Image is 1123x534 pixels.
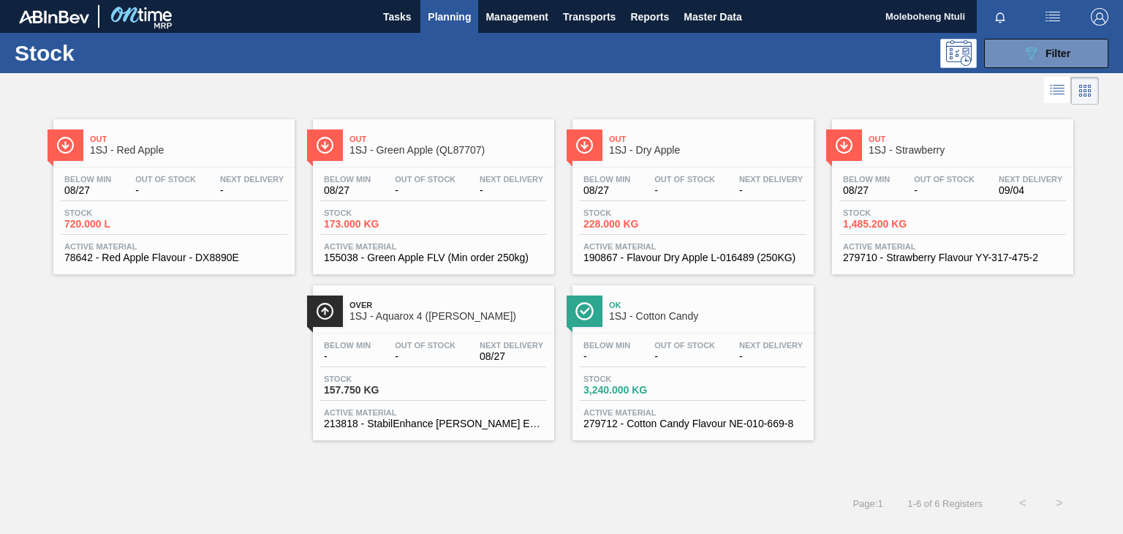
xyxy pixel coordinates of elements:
button: Notifications [977,7,1024,27]
span: Stock [843,208,945,217]
span: 1SJ - Green Apple (QL87707) [349,145,547,156]
span: 1 - 6 of 6 Registers [905,498,983,509]
span: Active Material [64,242,284,251]
span: 155038 - Green Apple FLV (Min order 250kg) [324,252,543,263]
span: Active Material [324,408,543,417]
span: Out Of Stock [395,341,455,350]
span: - [135,185,196,196]
span: 08/27 [583,185,630,196]
span: 1,485.200 KG [843,219,945,230]
span: Active Material [843,242,1062,251]
a: ÍconeOk1SJ - Cotton CandyBelow Min-Out Of Stock-Next Delivery-Stock3,240.000 KGActive Material279... [561,274,821,440]
a: ÍconeOver1SJ - Aquarox 4 ([PERSON_NAME])Below Min-Out Of Stock-Next Delivery08/27Stock157.750 KGA... [302,274,561,440]
img: Ícone [835,136,853,154]
span: 213818 - StabilEnhance Rosemary Extract [324,418,543,429]
span: 1SJ - Strawberry [869,145,1066,156]
button: > [1041,485,1078,522]
span: - [395,185,455,196]
span: Stock [583,208,686,217]
img: TNhmsLtSVTkK8tSr43FrP2fwEKptu5GPRR3wAAAABJRU5ErkJggg== [19,10,89,23]
span: 720.000 L [64,219,167,230]
span: 09/04 [999,185,1062,196]
span: Below Min [583,175,630,184]
span: Master Data [684,8,741,26]
span: - [480,185,543,196]
span: 08/27 [64,185,111,196]
span: 190867 - Flavour Dry Apple L-016489 (250KG) [583,252,803,263]
div: Programming: no user selected [940,39,977,68]
span: Next Delivery [739,341,803,350]
span: 1SJ - Red Apple [90,145,287,156]
a: ÍconeOut1SJ - Dry AppleBelow Min08/27Out Of Stock-Next Delivery-Stock228.000 KGActive Material190... [561,108,821,274]
span: Next Delivery [739,175,803,184]
span: Tasks [381,8,413,26]
div: List Vision [1044,77,1071,105]
span: Next Delivery [480,175,543,184]
span: - [583,351,630,362]
span: Out Of Stock [654,175,715,184]
span: Stock [583,375,686,383]
span: Out Of Stock [914,175,975,184]
span: - [654,351,715,362]
a: ÍconeOut1SJ - Green Apple (QL87707)Below Min08/27Out Of Stock-Next Delivery-Stock173.000 KGActive... [302,108,561,274]
img: Logout [1091,8,1108,26]
span: Out [609,135,806,143]
img: Ícone [316,302,334,320]
img: Ícone [575,136,594,154]
span: Next Delivery [480,341,543,350]
span: 08/27 [324,185,371,196]
span: - [654,185,715,196]
span: Next Delivery [999,175,1062,184]
img: Ícone [56,136,75,154]
span: Over [349,301,547,309]
a: ÍconeOut1SJ - StrawberryBelow Min08/27Out Of Stock-Next Delivery09/04Stock1,485.200 KGActive Mate... [821,108,1081,274]
span: Ok [609,301,806,309]
span: Transports [563,8,616,26]
span: 08/27 [480,351,543,362]
span: Out [349,135,547,143]
span: Reports [630,8,669,26]
img: Ícone [316,136,334,154]
span: Stock [324,208,426,217]
span: - [324,351,371,362]
span: Active Material [583,408,803,417]
span: 78642 - Red Apple Flavour - DX8890E [64,252,284,263]
span: 228.000 KG [583,219,686,230]
span: Out Of Stock [654,341,715,350]
span: Out [90,135,287,143]
span: Below Min [324,175,371,184]
span: Below Min [64,175,111,184]
span: 279710 - Strawberry Flavour YY-317-475-2 [843,252,1062,263]
div: Card Vision [1071,77,1099,105]
span: Filter [1046,48,1070,59]
h1: Stock [15,45,224,61]
span: 279712 - Cotton Candy Flavour NE-010-669-8 [583,418,803,429]
span: Active Material [583,242,803,251]
span: 08/27 [843,185,890,196]
span: Stock [324,375,426,383]
a: ÍconeOut1SJ - Red AppleBelow Min08/27Out Of Stock-Next Delivery-Stock720.000 LActive Material7864... [42,108,302,274]
span: 1SJ - Dry Apple [609,145,806,156]
span: 173.000 KG [324,219,426,230]
span: Out Of Stock [135,175,196,184]
span: - [739,185,803,196]
img: userActions [1044,8,1062,26]
span: - [739,351,803,362]
span: - [395,351,455,362]
button: Filter [984,39,1108,68]
img: Ícone [575,302,594,320]
span: 1SJ - Cotton Candy [609,311,806,322]
span: 1SJ - Aquarox 4 (Rosemary) [349,311,547,322]
span: Planning [428,8,471,26]
span: Stock [64,208,167,217]
span: Active Material [324,242,543,251]
button: < [1005,485,1041,522]
span: Next Delivery [220,175,284,184]
span: Management [485,8,548,26]
span: Below Min [843,175,890,184]
span: 3,240.000 KG [583,385,686,396]
span: Out Of Stock [395,175,455,184]
span: Below Min [324,341,371,350]
span: - [220,185,284,196]
span: Page : 1 [852,498,882,509]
